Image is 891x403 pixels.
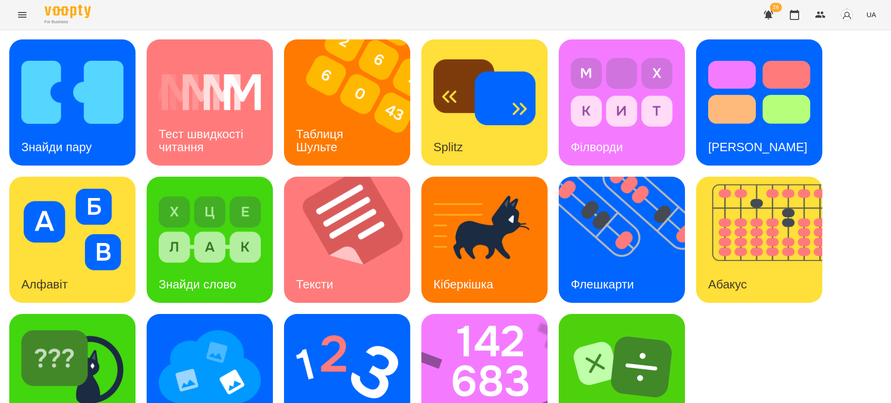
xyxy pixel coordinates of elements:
[559,39,685,166] a: ФілвордиФілворди
[433,51,536,133] img: Splitz
[708,51,810,133] img: Тест Струпа
[284,39,410,166] a: Таблиця ШультеТаблиця Шульте
[863,6,880,23] button: UA
[21,140,92,154] h3: Знайди пару
[421,39,548,166] a: SplitzSplitz
[421,177,548,303] a: КіберкішкаКіберкішка
[433,140,463,154] h3: Splitz
[284,177,422,303] img: Тексти
[9,177,136,303] a: АлфавітАлфавіт
[770,3,782,12] span: 26
[159,189,261,270] img: Знайди слово
[559,177,685,303] a: ФлешкартиФлешкарти
[296,127,347,154] h3: Таблиця Шульте
[21,51,123,133] img: Знайди пару
[45,5,91,18] img: Voopty Logo
[21,189,123,270] img: Алфавіт
[296,277,333,291] h3: Тексти
[571,140,623,154] h3: Філворди
[696,177,822,303] a: АбакусАбакус
[433,189,536,270] img: Кіберкішка
[159,127,246,154] h3: Тест швидкості читання
[696,177,834,303] img: Абакус
[45,19,91,25] span: For Business
[866,10,876,19] span: UA
[696,39,822,166] a: Тест Струпа[PERSON_NAME]
[284,39,422,166] img: Таблиця Шульте
[708,277,747,291] h3: Абакус
[21,277,68,291] h3: Алфавіт
[433,277,493,291] h3: Кіберкішка
[147,177,273,303] a: Знайди словоЗнайди слово
[147,39,273,166] a: Тест швидкості читанняТест швидкості читання
[708,140,807,154] h3: [PERSON_NAME]
[571,277,634,291] h3: Флешкарти
[571,51,673,133] img: Філворди
[159,277,236,291] h3: Знайди слово
[11,4,33,26] button: Menu
[284,177,410,303] a: ТекстиТексти
[559,177,697,303] img: Флешкарти
[840,8,853,21] img: avatar_s.png
[9,39,136,166] a: Знайди паруЗнайди пару
[159,51,261,133] img: Тест швидкості читання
